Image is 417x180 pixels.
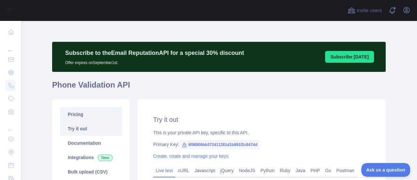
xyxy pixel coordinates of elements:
[52,80,386,95] h1: Phone Validation API
[293,165,308,176] a: Java
[60,136,122,150] a: Documentation
[5,119,16,132] div: ...
[153,141,370,148] div: Primary Key:
[179,140,260,150] span: 6f98908bb372411281d1b891f2c847dd
[153,129,370,136] div: This is your private API key, specific to this API.
[60,122,122,136] a: Try it out
[357,7,382,14] span: Invite users
[60,150,122,165] a: Integrations New
[65,57,244,65] p: Offer expires on September 1st.
[153,154,228,159] a: Create, rotate and manage your keys
[346,5,383,16] button: Invite users
[60,107,122,122] a: Pricing
[192,165,218,176] a: Javascript
[60,165,122,179] a: Bulk upload (CSV)
[334,165,357,176] a: Postman
[325,51,374,63] button: Subscribe [DATE]
[153,115,370,124] h2: Try it out
[218,165,236,176] a: jQuery
[98,155,113,161] span: New
[361,163,410,177] iframe: Toggle Customer Support
[153,165,175,176] a: Live test
[5,39,16,52] div: ...
[65,48,244,57] p: Subscribe to the Email Reputation API for a special 30 % discount
[236,165,258,176] a: NodeJS
[308,165,323,176] a: PHP
[277,165,293,176] a: Ruby
[175,165,192,176] a: cURL
[258,165,277,176] a: Python
[323,165,334,176] a: Go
